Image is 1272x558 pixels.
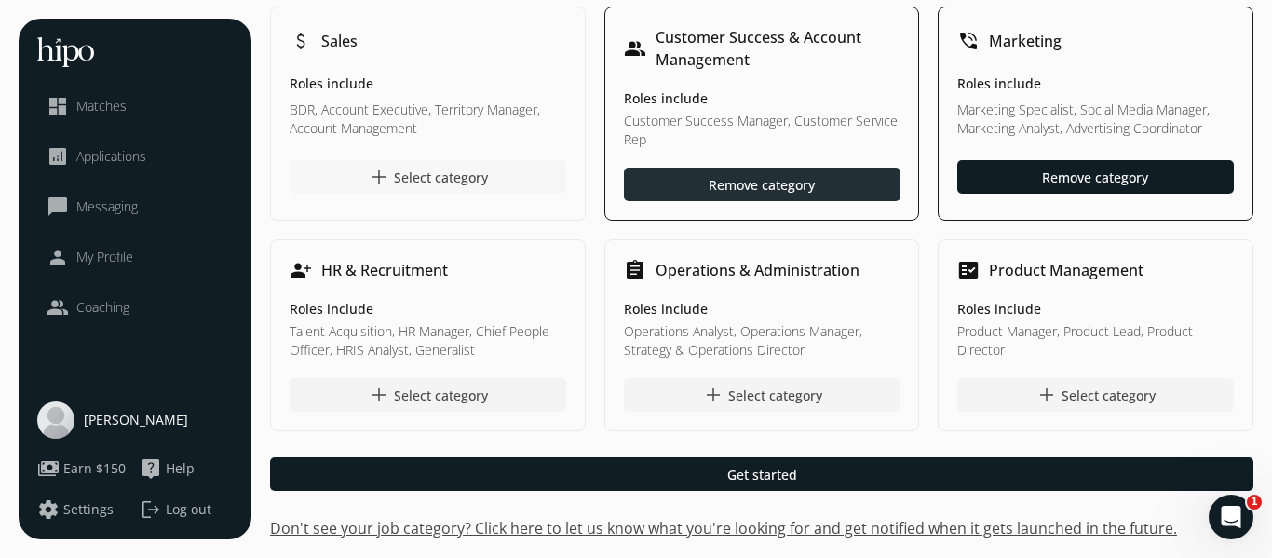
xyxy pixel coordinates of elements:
a: settingsSettings [37,498,130,521]
button: live_helpHelp [140,457,195,480]
span: Messaging [76,197,138,216]
h1: Customer Success & Account Management [656,26,900,71]
span: add [701,384,724,406]
div: Remove category [709,175,815,195]
span: analytics [47,145,69,168]
img: hh-logo-white [37,37,94,67]
h1: Sales [321,30,358,52]
span: settings [37,498,60,521]
button: logoutLog out [140,498,233,521]
span: Get started [727,465,797,484]
h1: Operations & Administration [656,259,859,281]
div: Select category [1035,384,1156,406]
a: peopleCoaching [47,296,223,319]
span: Matches [76,97,127,116]
img: logo [37,35,118,65]
span: Coaching [76,298,129,317]
a: paymentsEarn $150 [37,457,130,480]
span: logout [140,498,162,521]
button: Remove category [624,168,900,201]
span: payments [37,457,60,480]
span: Home [72,433,114,446]
button: Messages [186,387,372,461]
div: Close [320,30,354,63]
span: Earn $150 [63,459,126,478]
h5: Roles include [624,89,900,108]
button: addSelect category [290,378,566,412]
h1: Marketing [989,30,1062,52]
h5: Roles include [290,75,566,97]
div: Remove category [1043,168,1149,187]
span: chat_bubble_outline [47,196,69,218]
p: Product Manager, Product Lead, Product Director [957,322,1234,360]
a: chat_bubble_outlineMessaging [47,196,223,218]
span: Help [166,459,195,478]
iframe: Intercom live chat [1209,495,1253,539]
span: person_add [290,259,312,281]
div: Select category [368,384,488,406]
span: Settings [63,500,114,519]
h5: Roles include [957,300,1234,319]
span: Log out [166,500,211,519]
span: [PERSON_NAME] [84,411,188,429]
a: live_helpHelp [140,457,233,480]
span: add [1035,384,1058,406]
span: My Profile [76,248,133,266]
button: Get started [270,457,1253,491]
p: Marketing Specialist, Social Media Manager, Marketing Analyst, Advertising Coordinator [957,101,1234,142]
button: Don't see your job category? Click here to let us know what you're looking for and get notified w... [270,517,1253,539]
span: person [47,246,69,268]
span: 1 [1247,495,1262,510]
img: Profile image for John [253,30,291,67]
h1: HR & Recruitment [321,259,448,281]
h5: Roles include [957,75,1234,97]
a: analyticsApplications [47,145,223,168]
img: user-photo [37,401,74,439]
h5: Roles include [624,300,900,319]
span: dashboard [47,95,69,117]
span: live_help [140,457,162,480]
div: Send us a message [38,267,311,287]
p: Talent Acquisition, HR Manager, Chief People Officer, HRIS Analyst, Generalist [290,322,566,360]
p: Operations Analyst, Operations Manager, Strategy & Operations Director [624,322,900,360]
button: settingsSettings [37,498,114,521]
a: dashboardMatches [47,95,223,117]
span: Messages [248,433,312,446]
span: add [368,384,390,406]
button: paymentsEarn $150 [37,457,126,480]
p: How can we help? [37,196,335,227]
span: add [368,166,390,188]
button: addSelect category [624,378,900,412]
span: people [624,37,646,60]
span: assignment [624,259,646,281]
button: Remove category [957,160,1234,194]
div: Select category [701,384,821,406]
span: people [47,296,69,319]
h1: Product Management [989,259,1143,281]
span: phone_in_talk [957,30,980,52]
p: Customer Success Manager, Customer Service Rep [624,112,900,149]
p: BDR, Account Executive, Territory Manager, Account Management [290,101,566,142]
span: attach_money [290,30,312,52]
div: We'll be back online [DATE] [38,287,311,306]
h5: Roles include [290,300,566,319]
a: personMy Profile [47,246,223,268]
button: addSelect category [290,160,566,194]
p: Hi [PERSON_NAME] 👋 [37,132,335,196]
div: Send us a messageWe'll be back online [DATE] [19,252,354,322]
span: fact_check [957,259,980,281]
div: Select category [368,166,488,188]
span: Applications [76,147,146,166]
button: addSelect category [957,378,1234,412]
